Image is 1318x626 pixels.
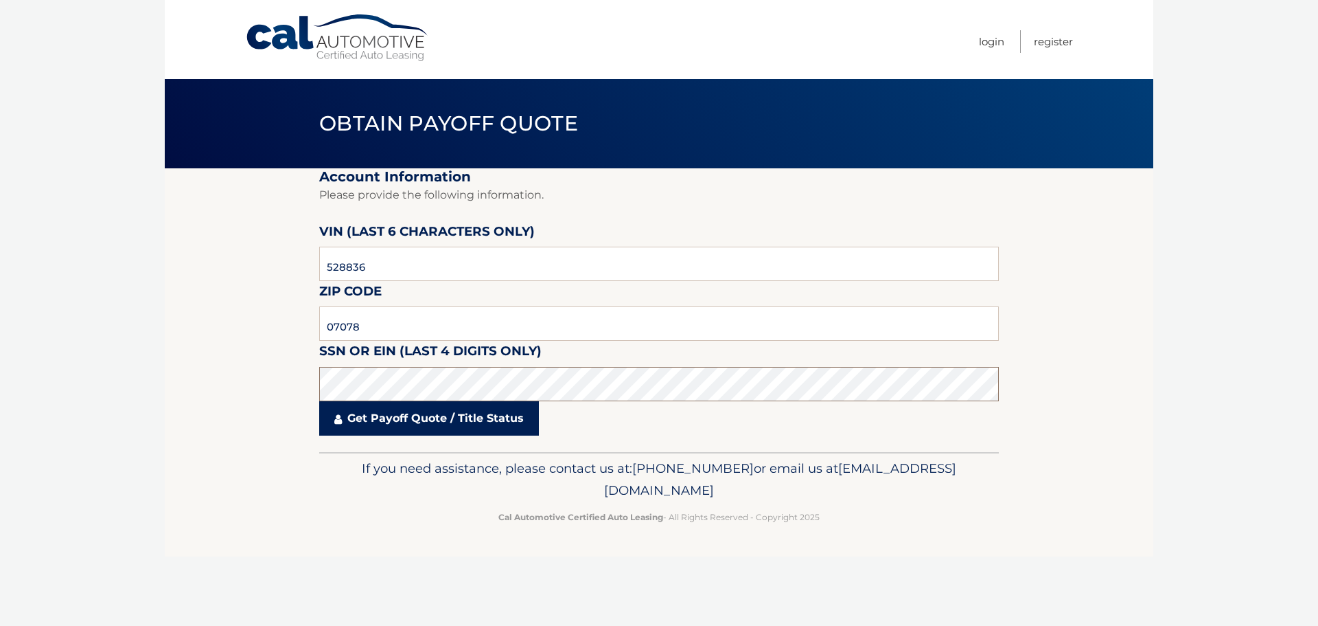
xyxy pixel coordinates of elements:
[319,341,542,366] label: SSN or EIN (last 4 digits only)
[328,458,990,502] p: If you need assistance, please contact us at: or email us at
[319,168,999,186] h2: Account Information
[245,14,430,63] a: Cal Automotive
[319,401,539,436] a: Get Payoff Quote / Title Status
[328,510,990,524] p: - All Rights Reserved - Copyright 2025
[319,221,535,247] label: VIN (last 6 characters only)
[1034,30,1073,53] a: Register
[632,460,754,476] span: [PHONE_NUMBER]
[498,512,663,522] strong: Cal Automotive Certified Auto Leasing
[319,281,382,306] label: Zip Code
[979,30,1004,53] a: Login
[319,111,578,136] span: Obtain Payoff Quote
[319,186,999,205] p: Please provide the following information.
